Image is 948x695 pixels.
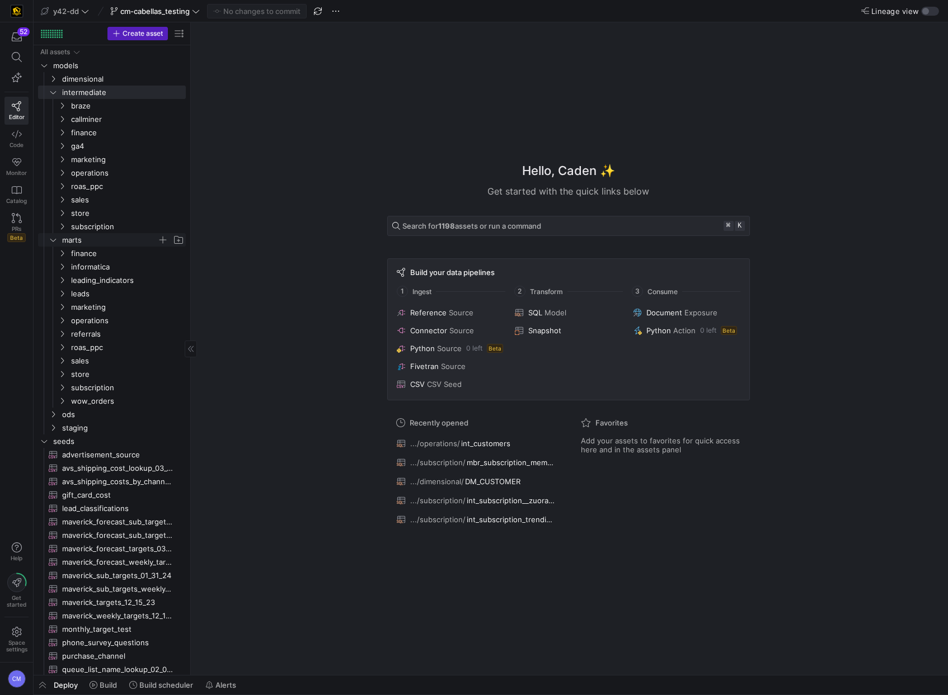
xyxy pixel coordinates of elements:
[38,179,186,193] div: Press SPACE to select this row.
[7,233,26,242] span: Beta
[62,422,184,434] span: staging
[62,408,184,421] span: ods
[54,680,78,689] span: Deploy
[71,328,184,341] span: referrals
[4,97,29,125] a: Editor
[410,418,468,427] span: Recently opened
[71,207,184,220] span: store
[6,169,27,176] span: Monitor
[673,326,696,335] span: Action
[71,193,184,206] span: sales
[38,421,186,434] div: Press SPACE to select this row.
[71,368,184,381] span: store
[387,216,750,236] button: Search for1198assets or run a command⌘k
[38,609,186,622] div: Press SPACE to select this row.
[4,537,29,566] button: Help
[465,477,520,486] span: DM_CUSTOMER
[38,206,186,220] div: Press SPACE to select this row.
[38,622,186,636] div: Press SPACE to select this row.
[139,680,193,689] span: Build scheduler
[38,528,186,542] div: Press SPACE to select this row.
[410,308,447,317] span: Reference
[410,439,460,448] span: .../operations/
[410,344,435,353] span: Python
[646,308,682,317] span: Document
[427,380,462,389] span: CSV Seed
[62,623,173,636] span: monthly_target_test​​​​​​
[437,344,462,353] span: Source
[38,99,186,112] div: Press SPACE to select this row.
[71,261,184,273] span: informatica
[38,394,186,408] div: Press SPACE to select this row.
[38,287,186,300] div: Press SPACE to select this row.
[71,180,184,193] span: roas_ppc
[38,448,186,461] div: Press SPACE to select this row.
[38,555,186,569] a: maverick_forecast_weekly_targets_03_25_24​​​​​​
[53,7,79,16] span: y42-dd
[107,27,168,40] button: Create asset
[38,434,186,448] div: Press SPACE to select this row.
[441,362,466,371] span: Source
[71,301,184,314] span: marketing
[410,496,466,505] span: .../subscription/
[62,462,173,475] span: avs_shipping_cost_lookup_03_15_24​​​​​​
[71,381,184,394] span: subscription
[10,555,24,561] span: Help
[646,326,671,335] span: Python
[215,680,236,689] span: Alerts
[4,153,29,181] a: Monitor
[6,197,27,204] span: Catalog
[38,569,186,582] a: maverick_sub_targets_01_31_24​​​​​​
[394,455,559,470] button: .../subscription/mbr_subscription_membership
[17,27,30,36] div: 52
[410,458,466,467] span: .../subscription/
[394,474,559,489] button: .../dimensional/DM_CUSTOMER
[395,360,506,373] button: FivetranSource
[12,225,21,232] span: PRs
[38,649,186,663] div: Press SPACE to select this row.
[9,114,25,120] span: Editor
[394,512,559,527] button: .../subscription/int_subscription_trending__previous_members
[11,6,22,17] img: https://storage.googleapis.com/y42-prod-data-exchange/images/uAsz27BndGEK0hZWDFeOjoxA7jCwgK9jE472...
[71,314,184,327] span: operations
[38,300,186,314] div: Press SPACE to select this row.
[581,436,741,454] span: Add your assets to favorites for quick access here and in the assets panel
[410,362,439,371] span: Fivetran
[449,308,473,317] span: Source
[4,569,29,612] button: Getstarted
[71,153,184,166] span: marketing
[200,675,241,694] button: Alerts
[395,306,506,319] button: ReferenceSource
[38,4,92,18] button: y42-dd
[38,461,186,475] a: avs_shipping_cost_lookup_03_15_24​​​​​​
[4,181,29,209] a: Catalog
[38,502,186,515] a: lead_classifications​​​​​​
[62,569,173,582] span: maverick_sub_targets_01_31_24​​​​​​
[38,569,186,582] div: Press SPACE to select this row.
[38,475,186,488] div: Press SPACE to select this row.
[10,141,24,148] span: Code
[4,125,29,153] a: Code
[62,650,173,663] span: purchase_channel​​​​​​
[6,639,27,653] span: Space settings
[4,27,29,47] button: 52
[487,344,503,353] span: Beta
[721,326,737,335] span: Beta
[38,622,186,636] a: monthly_target_test​​​​​​
[38,488,186,502] a: gift_card_cost​​​​​​
[38,381,186,394] div: Press SPACE to select this row.
[38,448,186,461] a: advertisement_source​​​​​​
[402,221,541,230] span: Search for assets or run a command
[38,595,186,609] div: Press SPACE to select this row.
[410,268,495,277] span: Build your data pipelines
[38,595,186,609] a: maverick_targets_12_15_23​​​​​​
[71,167,184,179] span: operations
[38,139,186,153] div: Press SPACE to select this row.
[38,153,186,166] div: Press SPACE to select this row.
[395,342,506,355] button: PythonSource0 leftBeta
[38,636,186,649] div: Press SPACE to select this row.
[85,675,122,694] button: Build
[467,458,556,467] span: mbr_subscription_membership
[631,306,742,319] button: DocumentExposure
[4,209,29,247] a: PRsBeta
